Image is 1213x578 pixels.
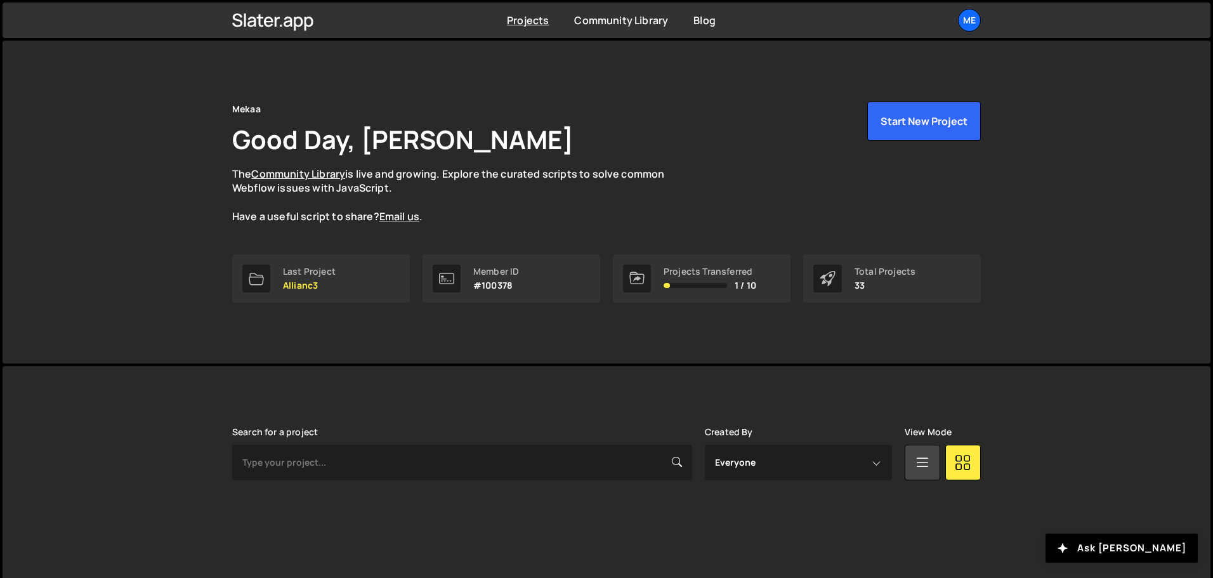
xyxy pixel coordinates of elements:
a: Blog [693,13,716,27]
p: 33 [855,280,915,291]
p: #100378 [473,280,519,291]
a: Email us [379,209,419,223]
label: View Mode [905,427,952,437]
a: Projects [507,13,549,27]
button: Start New Project [867,102,981,141]
div: Last Project [283,266,336,277]
div: Projects Transferred [664,266,756,277]
div: Member ID [473,266,519,277]
a: Community Library [251,167,345,181]
div: Total Projects [855,266,915,277]
p: The is live and growing. Explore the curated scripts to solve common Webflow issues with JavaScri... [232,167,689,224]
input: Type your project... [232,445,692,480]
button: Ask [PERSON_NAME] [1046,534,1198,563]
label: Search for a project [232,427,318,437]
span: 1 / 10 [735,280,756,291]
a: Community Library [574,13,668,27]
div: Mekaa [232,102,261,117]
label: Created By [705,427,753,437]
a: Me [958,9,981,32]
p: Allianc3 [283,280,336,291]
a: Last Project Allianc3 [232,254,410,303]
h1: Good Day, [PERSON_NAME] [232,122,574,157]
